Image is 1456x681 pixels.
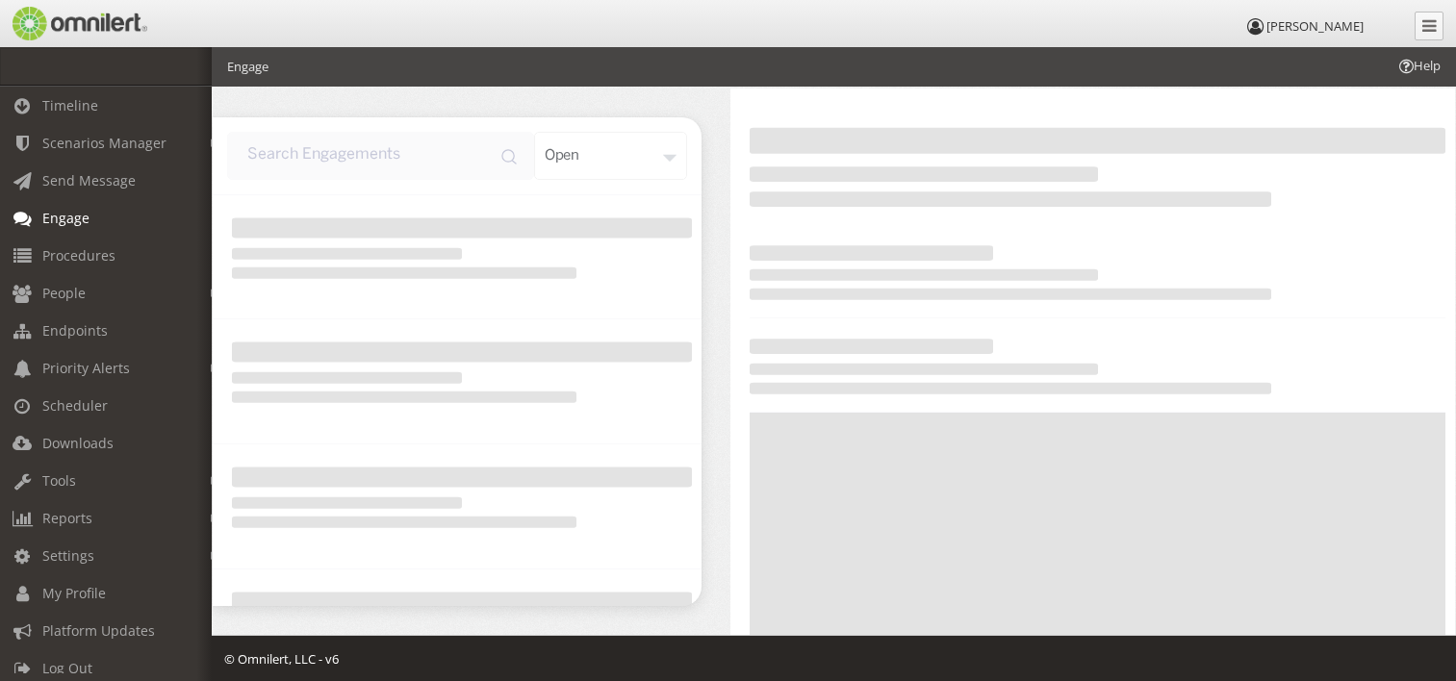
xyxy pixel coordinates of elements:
span: People [42,284,86,302]
span: Downloads [42,434,114,452]
span: [PERSON_NAME] [1266,17,1364,35]
span: Help [1396,57,1441,75]
span: © Omnilert, LLC - v6 [224,650,339,668]
a: Collapse Menu [1415,12,1443,40]
span: Procedures [42,246,115,265]
li: Engage [227,58,268,76]
span: Reports [42,509,92,527]
span: My Profile [42,584,106,602]
span: Engage [42,209,89,227]
span: Timeline [42,96,98,114]
input: input [227,132,534,180]
span: Scheduler [42,396,108,415]
span: Tools [42,471,76,490]
img: Omnilert [10,7,147,40]
span: Platform Updates [42,621,155,640]
span: Priority Alerts [42,359,130,377]
span: Settings [42,546,94,565]
div: open [534,132,687,180]
span: Log Out [42,659,92,677]
span: Scenarios Manager [42,134,166,152]
span: Send Message [42,171,136,189]
span: Endpoints [42,321,108,340]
